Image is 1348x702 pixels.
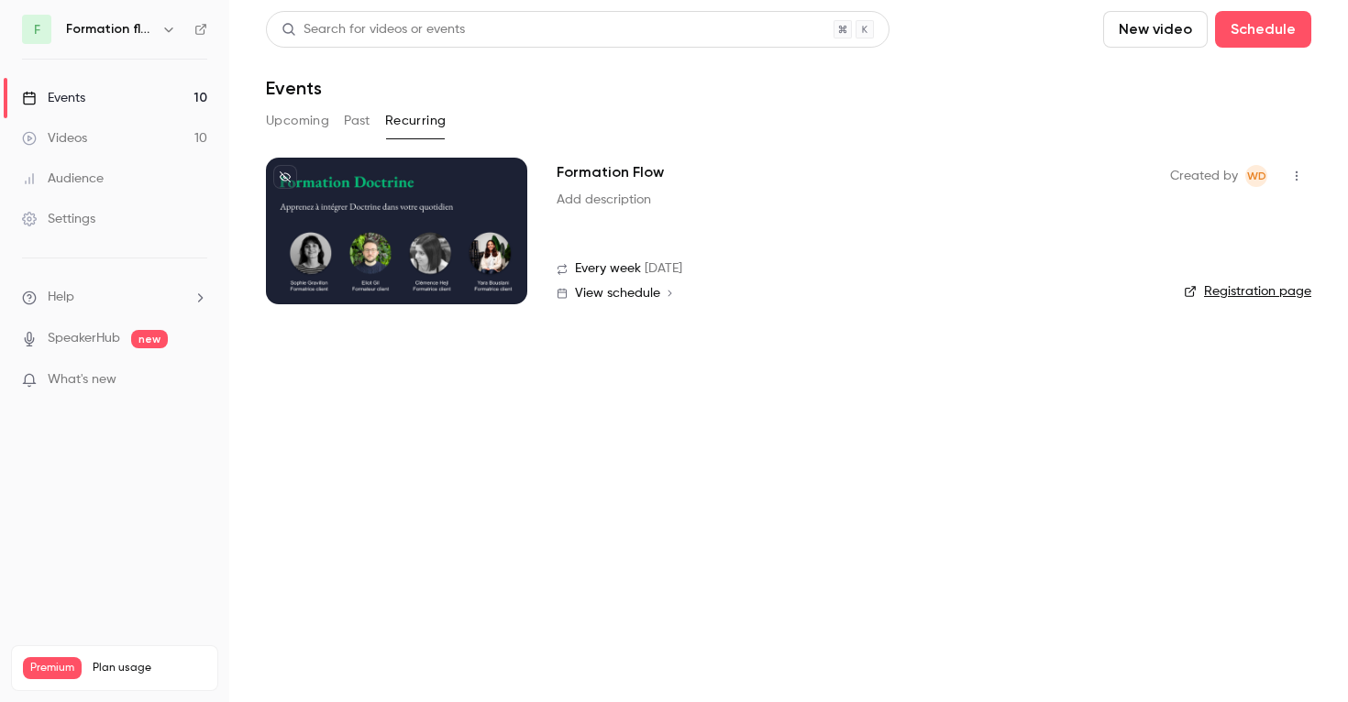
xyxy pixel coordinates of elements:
a: SpeakerHub [48,329,120,348]
span: [DATE] [645,259,682,279]
span: Help [48,288,74,307]
div: Events [22,89,85,107]
div: Videos [22,129,87,148]
a: View schedule [557,286,1141,301]
button: New video [1103,11,1208,48]
button: Schedule [1215,11,1311,48]
a: Formation Flow [557,161,664,183]
span: Webinar Doctrine [1245,165,1267,187]
button: Recurring [385,106,447,136]
li: help-dropdown-opener [22,288,207,307]
span: WD [1247,165,1266,187]
span: Plan usage [93,661,206,675]
span: F [34,20,40,39]
a: Registration page [1184,282,1311,301]
span: Premium [23,657,82,679]
h6: Formation flow [66,20,154,38]
span: Created by [1170,165,1238,187]
button: Past [344,106,370,136]
span: Every week [575,259,641,279]
span: View schedule [575,287,660,300]
h1: Events [266,77,322,99]
div: Settings [22,210,95,228]
a: Add description [557,191,651,209]
div: Audience [22,170,104,188]
iframe: Noticeable Trigger [185,372,207,389]
button: Upcoming [266,106,329,136]
span: What's new [48,370,116,389]
span: new [131,330,168,348]
div: Search for videos or events [282,20,465,39]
